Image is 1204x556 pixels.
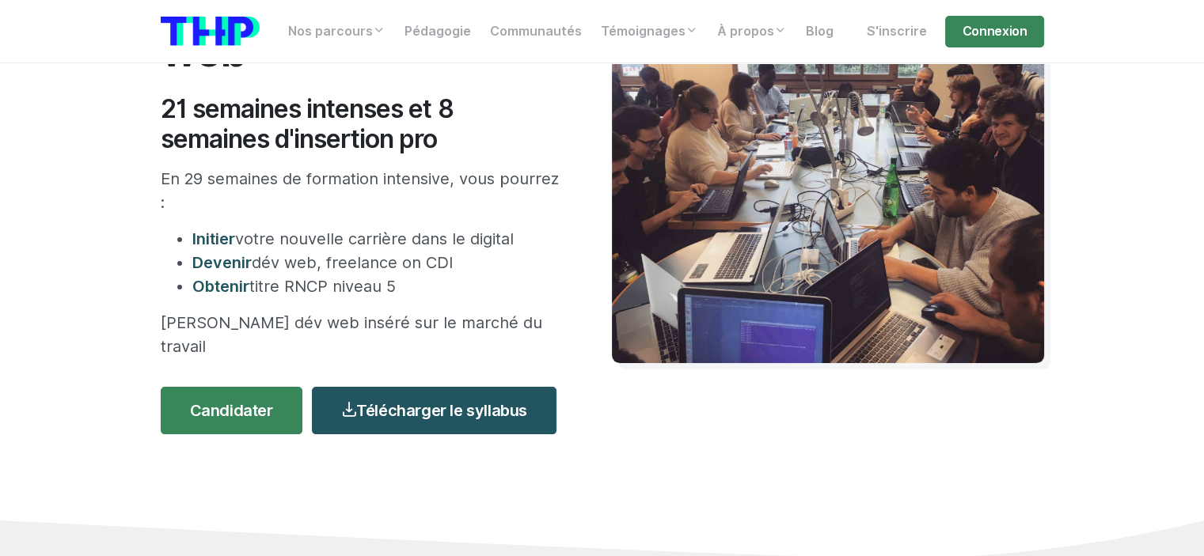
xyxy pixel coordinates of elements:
li: votre nouvelle carrière dans le digital [192,227,564,251]
img: logo [161,17,260,46]
a: Télécharger le syllabus [312,387,556,434]
a: À propos [708,16,796,47]
li: dév web, freelance on CDI [192,251,564,274]
a: Candidater [161,387,302,434]
span: Initier [192,229,235,248]
p: [PERSON_NAME] dév web inséré sur le marché du travail [161,311,564,358]
p: En 29 semaines de formation intensive, vous pourrez : [161,167,564,214]
span: Devenir [192,253,252,272]
img: Travail [612,9,1044,363]
a: S'inscrire [856,16,936,47]
li: titre RNCP niveau 5 [192,274,564,298]
a: Nos parcours [279,16,395,47]
a: Pédagogie [395,16,480,47]
a: Blog [796,16,843,47]
span: Obtenir [192,277,249,296]
h2: 21 semaines intenses et 8 semaines d'insertion pro [161,94,564,155]
a: Communautés [480,16,591,47]
a: Témoignages [591,16,708,47]
a: Connexion [945,16,1043,47]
